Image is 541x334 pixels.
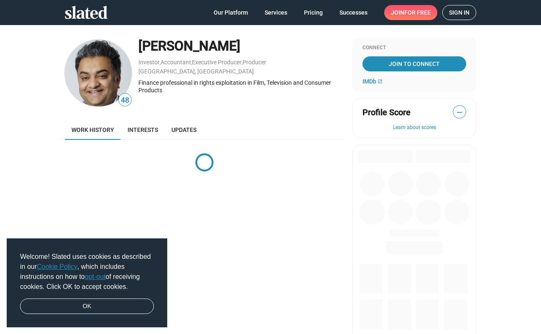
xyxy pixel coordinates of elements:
[362,45,466,51] div: Connect
[192,59,242,66] a: Executive Producer
[404,5,431,20] span: for free
[304,5,323,20] span: Pricing
[362,78,383,85] a: IMDb
[121,120,165,140] a: Interests
[191,61,192,65] span: ,
[214,5,248,20] span: Our Platform
[128,127,158,133] span: Interests
[364,56,464,71] span: Join To Connect
[37,263,77,270] a: Cookie Policy
[171,127,196,133] span: Updates
[362,56,466,71] a: Join To Connect
[65,40,132,106] img: Deepak Sikka
[138,37,344,55] div: [PERSON_NAME]
[138,59,160,66] a: Investor
[20,252,154,292] span: Welcome! Slated uses cookies as described in our , which includes instructions on how to of recei...
[7,238,167,328] div: cookieconsent
[242,59,266,66] a: Producer
[453,107,466,118] span: —
[138,68,254,75] a: [GEOGRAPHIC_DATA], [GEOGRAPHIC_DATA]
[165,120,203,140] a: Updates
[20,299,154,314] a: dismiss cookie message
[384,5,437,20] a: Joinfor free
[442,5,476,20] a: Sign in
[119,95,131,106] span: 48
[85,273,106,280] a: opt-out
[65,120,121,140] a: Work history
[378,79,383,84] mat-icon: open_in_new
[362,107,411,118] span: Profile Score
[297,5,329,20] a: Pricing
[362,78,376,85] span: IMDb
[333,5,374,20] a: Successes
[265,5,287,20] span: Services
[138,79,344,94] div: Finance professional in rights exploitation in Film, Television and Consumer Products
[71,127,114,133] span: Work history
[362,124,466,131] button: Learn about scores
[391,5,431,20] span: Join
[161,59,191,66] a: Accountant
[258,5,294,20] a: Services
[207,5,255,20] a: Our Platform
[339,5,367,20] span: Successes
[449,5,470,20] span: Sign in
